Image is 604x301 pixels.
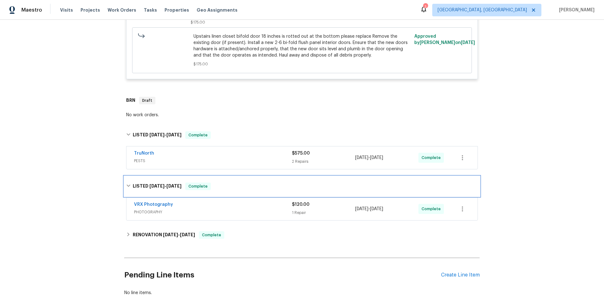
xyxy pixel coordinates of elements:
[292,202,310,207] span: $120.00
[166,133,182,137] span: [DATE]
[163,233,195,237] span: -
[422,155,443,161] span: Complete
[133,131,182,139] h6: LISTED
[124,290,480,296] div: No line items.
[355,206,383,212] span: -
[193,33,411,58] span: Upstairs linen closet bifold door 18 inches is rotted out at the bottom please replace Remove the...
[144,8,157,12] span: Tasks
[355,207,368,211] span: [DATE]
[108,7,136,13] span: Work Orders
[124,227,480,243] div: RENOVATION [DATE]-[DATE]Complete
[134,151,154,156] a: TruNorth
[292,210,355,216] div: 1 Repair
[166,184,182,188] span: [DATE]
[149,184,182,188] span: -
[292,151,310,156] span: $575.00
[124,125,480,145] div: LISTED [DATE]-[DATE]Complete
[60,7,73,13] span: Visits
[199,232,224,238] span: Complete
[126,97,135,104] h6: BRN
[149,133,165,137] span: [DATE]
[355,155,383,161] span: -
[124,90,480,111] div: BRN Draft
[461,41,475,45] span: [DATE]
[441,272,480,278] div: Create Line Item
[140,97,155,104] span: Draft
[124,176,480,196] div: LISTED [DATE]-[DATE]Complete
[165,7,189,13] span: Properties
[186,132,210,138] span: Complete
[292,158,355,165] div: 2 Repairs
[133,231,195,239] h6: RENOVATION
[197,7,238,13] span: Geo Assignments
[193,61,411,67] span: $175.00
[163,233,178,237] span: [DATE]
[124,260,441,290] h2: Pending Line Items
[21,7,42,13] span: Maestro
[556,7,595,13] span: [PERSON_NAME]
[81,7,100,13] span: Projects
[134,202,173,207] a: VRX Photography
[126,112,478,118] div: No work orders.
[134,158,292,164] span: PESTS
[186,183,210,189] span: Complete
[422,206,443,212] span: Complete
[370,207,383,211] span: [DATE]
[191,20,205,24] span: $175.00
[438,7,527,13] span: [GEOGRAPHIC_DATA], [GEOGRAPHIC_DATA]
[180,233,195,237] span: [DATE]
[370,156,383,160] span: [DATE]
[134,209,292,215] span: PHOTOGRAPHY
[355,156,368,160] span: [DATE]
[423,4,428,10] div: 1
[133,183,182,190] h6: LISTED
[149,184,165,188] span: [DATE]
[414,34,475,45] span: Approved by [PERSON_NAME] on
[149,133,182,137] span: -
